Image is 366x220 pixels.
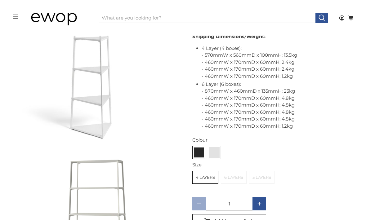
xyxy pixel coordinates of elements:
span: - 460mmW x 170mmD x 60mmH; 4.8kg [202,109,295,115]
span: - 460mmW x 170mmD x 60mmH; 4.8kg [202,102,295,108]
label: 5 Layers [249,171,274,183]
span: - 460mmW x 170mmD x 60mmH; 1.2kg [202,123,293,129]
div: Colour [192,137,348,144]
span: - 460mmW x 170mmD x 60mmH; 4.8kg [202,116,295,122]
strong: Shipping Dimensions/Weight: [192,33,266,39]
li: 4 Layer (4 boxes): - 570mmW x 560mmD x 100mmH; 13.5kg - 460mmW x 170mmD x 60mmH; 2.4kg - 460mmW x... [202,45,348,80]
li: 6 Layer (6 boxes): - 870mmW x 460mmD x 135mmH; 23kg - 460mmW x 170mmD x 60mmH; 4.8kg [202,81,348,130]
label: 6 Layers [221,171,246,183]
input: What are you looking for? [99,13,316,23]
div: Size [192,161,348,169]
label: 4 Layers [193,171,218,183]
